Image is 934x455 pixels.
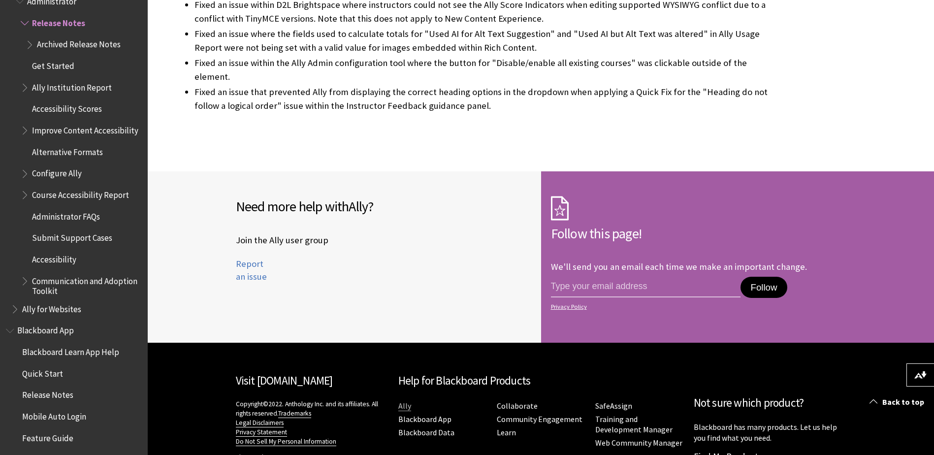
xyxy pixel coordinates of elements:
a: Community Engagement [497,414,582,424]
p: Blackboard has many products. Let us help you find what you need. [694,422,846,444]
span: Improve Content Accessibility [32,122,138,135]
li: Fixed an issue that prevented Ally from displaying the correct heading options in the dropdown wh... [194,85,773,113]
span: Configure Ally [32,165,82,179]
span: Submit Support Cases [32,230,112,243]
span: Ally for Websites [22,301,81,314]
h2: Follow this page! [551,223,846,244]
span: Accessibility [32,251,76,264]
p: Copyright©2022. Anthology Inc. and its affiliates. All rights reserved. [236,399,388,446]
img: Subscription Icon [551,196,569,221]
input: email address [551,277,741,297]
span: Ally Institution Report [32,79,112,93]
a: Ally [398,401,411,411]
span: Communication and Adoption Toolkit [32,273,141,296]
a: Blackboard Data [398,427,454,438]
a: Do Not Sell My Personal Information [236,437,336,446]
span: Quick Start [22,365,63,379]
a: SafeAssign [595,401,632,411]
span: Feature Guide [22,430,73,443]
span: Archived Release Notes [37,36,121,50]
span: Mobile Auto Login [22,408,86,422]
p: We'll send you an email each time we make an important change. [551,261,807,272]
a: Privacy Policy [551,303,843,310]
h2: Need more help with ? [236,196,531,217]
a: Join the Ally user group [236,233,328,248]
a: Collaborate [497,401,538,411]
a: Trademarks [278,409,311,418]
span: Course Accessibility Report [32,187,129,200]
span: Accessibility Scores [32,101,102,114]
span: Alternative Formats [32,144,103,157]
li: Fixed an issue where the fields used to calculate totals for "Used AI for Alt Text Suggestion" an... [194,27,773,55]
span: Release Notes [32,15,85,28]
li: Fixed an issue within the Ally Admin configuration tool where the button for "Disable/enable all ... [194,56,773,84]
a: Visit [DOMAIN_NAME] [236,373,333,388]
span: Ally [349,197,368,215]
a: Training and Development Manager [595,414,673,435]
span: Blackboard Learn App Help [22,344,119,357]
a: Legal Disclaimers [236,419,284,427]
span: Blackboard App [17,323,74,336]
button: Follow [741,277,787,298]
a: Privacy Statement [236,428,287,437]
a: Web Community Manager [595,438,682,448]
h2: Help for Blackboard Products [398,372,684,390]
h2: Not sure which product? [694,394,846,412]
span: Get Started [32,58,74,71]
a: Back to top [862,393,934,411]
a: Report an issue [236,258,267,282]
a: Blackboard App [398,414,451,424]
a: Learn [497,427,516,438]
span: Administrator FAQs [32,208,100,222]
span: Release Notes [22,387,73,400]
